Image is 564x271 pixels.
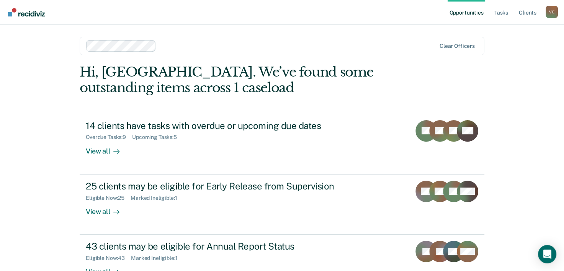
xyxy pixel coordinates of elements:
div: Upcoming Tasks : 5 [132,134,183,140]
div: V E [546,6,558,18]
a: 14 clients have tasks with overdue or upcoming due datesOverdue Tasks:9Upcoming Tasks:5View all [80,114,484,174]
div: Eligible Now : 43 [86,255,131,261]
div: Marked Ineligible : 1 [131,255,183,261]
div: Marked Ineligible : 1 [131,195,183,201]
div: Open Intercom Messenger [538,245,556,263]
div: 14 clients have tasks with overdue or upcoming due dates [86,120,355,131]
div: View all [86,201,129,216]
button: Profile dropdown button [546,6,558,18]
div: Eligible Now : 25 [86,195,131,201]
div: 25 clients may be eligible for Early Release from Supervision [86,181,355,192]
div: 43 clients may be eligible for Annual Report Status [86,241,355,252]
div: Clear officers [440,43,475,49]
div: Overdue Tasks : 9 [86,134,132,140]
div: Hi, [GEOGRAPHIC_DATA]. We’ve found some outstanding items across 1 caseload [80,64,403,96]
a: 25 clients may be eligible for Early Release from SupervisionEligible Now:25Marked Ineligible:1Vi... [80,174,484,235]
img: Recidiviz [8,8,45,16]
div: View all [86,140,129,155]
